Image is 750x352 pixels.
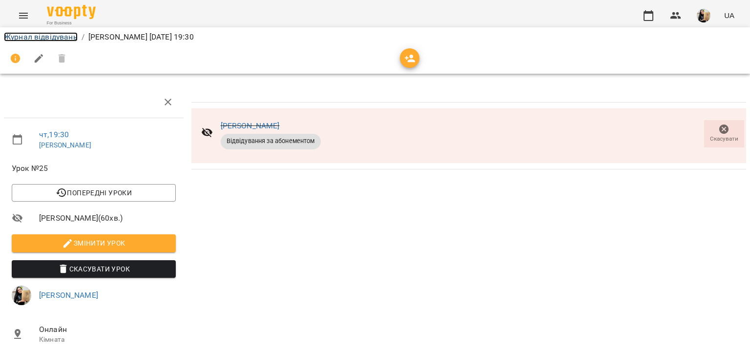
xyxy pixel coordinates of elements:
button: Menu [12,4,35,27]
button: Скасувати [704,120,744,147]
a: Журнал відвідувань [4,32,78,41]
nav: breadcrumb [4,31,746,43]
img: e5f873b026a3950b3a8d4ef01e3c1baa.jpeg [12,286,31,305]
p: Кімната [39,335,176,345]
span: Відвідування за абонементом [221,137,321,145]
span: For Business [47,20,96,26]
span: Онлайн [39,324,176,335]
span: Скасувати [710,135,738,143]
span: UA [724,10,734,21]
span: Урок №25 [12,163,176,174]
button: Скасувати Урок [12,260,176,278]
img: e5f873b026a3950b3a8d4ef01e3c1baa.jpeg [697,9,710,22]
span: Попередні уроки [20,187,168,199]
a: чт , 19:30 [39,130,69,139]
img: Voopty Logo [47,5,96,19]
a: [PERSON_NAME] [39,290,98,300]
a: [PERSON_NAME] [221,121,280,130]
span: [PERSON_NAME] ( 60 хв. ) [39,212,176,224]
button: Змінити урок [12,234,176,252]
p: [PERSON_NAME] [DATE] 19:30 [88,31,194,43]
span: Скасувати Урок [20,263,168,275]
span: Змінити урок [20,237,168,249]
button: UA [720,6,738,24]
a: [PERSON_NAME] [39,141,91,149]
li: / [82,31,84,43]
button: Попередні уроки [12,184,176,202]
